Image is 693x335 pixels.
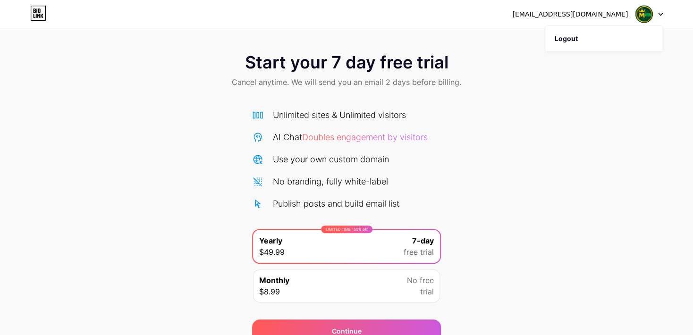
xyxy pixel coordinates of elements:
span: Yearly [259,235,282,246]
span: $8.99 [259,286,280,297]
div: LIMITED TIME : 50% off [321,226,372,233]
div: AI Chat [273,131,428,143]
div: [EMAIL_ADDRESS][DOMAIN_NAME] [512,9,628,19]
span: No free [407,275,434,286]
span: free trial [404,246,434,258]
span: trial [420,286,434,297]
span: Cancel anytime. We will send you an email 2 days before billing. [232,76,461,88]
div: Publish posts and build email list [273,197,399,210]
span: Start your 7 day free trial [245,53,448,72]
div: Unlimited sites & Unlimited visitors [273,109,406,121]
span: Doubles engagement by visitors [302,132,428,142]
span: 7-day [412,235,434,246]
span: Monthly [259,275,289,286]
div: Use your own custom domain [273,153,389,166]
span: $49.99 [259,246,285,258]
div: No branding, fully white-label [273,175,388,188]
img: mwingames [635,5,653,23]
li: Logout [545,26,662,51]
